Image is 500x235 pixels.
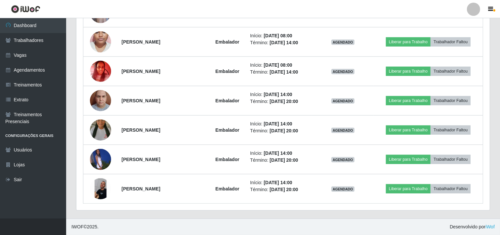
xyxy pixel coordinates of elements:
span: AGENDADO [331,157,354,162]
button: Trabalhador Faltou [431,67,471,76]
strong: [PERSON_NAME] [122,98,160,103]
li: Término: [250,127,308,134]
li: Início: [250,179,308,186]
li: Término: [250,186,308,193]
button: Liberar para Trabalho [386,125,431,135]
li: Início: [250,32,308,39]
time: [DATE] 20:00 [270,128,298,133]
span: AGENDADO [331,128,354,133]
img: 1713530929914.jpeg [90,18,111,65]
time: [DATE] 20:00 [270,187,298,192]
time: [DATE] 08:00 [264,33,292,38]
time: [DATE] 14:00 [270,40,298,45]
li: Término: [250,69,308,76]
time: [DATE] 08:00 [264,62,292,68]
time: [DATE] 20:00 [270,157,298,163]
li: Início: [250,120,308,127]
img: 1744320952453.jpeg [90,111,111,149]
time: [DATE] 14:00 [264,151,292,156]
button: Trabalhador Faltou [431,96,471,105]
span: Desenvolvido por [450,223,495,230]
button: Liberar para Trabalho [386,184,431,193]
img: CoreUI Logo [11,5,40,13]
time: [DATE] 14:00 [264,92,292,97]
strong: [PERSON_NAME] [122,39,160,45]
img: 1745848645902.jpeg [90,149,111,170]
button: Trabalhador Faltou [431,155,471,164]
li: Término: [250,157,308,164]
strong: Embalador [215,39,239,45]
a: iWof [485,224,495,229]
span: © 2025 . [71,223,99,230]
strong: [PERSON_NAME] [122,127,160,133]
button: Trabalhador Faltou [431,184,471,193]
strong: Embalador [215,157,239,162]
li: Término: [250,98,308,105]
time: [DATE] 14:00 [270,69,298,75]
img: 1708352184116.jpeg [90,86,111,115]
strong: [PERSON_NAME] [122,69,160,74]
button: Liberar para Trabalho [386,155,431,164]
strong: Embalador [215,127,239,133]
li: Início: [250,91,308,98]
time: [DATE] 20:00 [270,99,298,104]
button: Liberar para Trabalho [386,96,431,105]
button: Trabalhador Faltou [431,37,471,47]
strong: Embalador [215,69,239,74]
button: Liberar para Trabalho [386,67,431,76]
span: AGENDADO [331,186,354,192]
span: AGENDADO [331,40,354,45]
button: Trabalhador Faltou [431,125,471,135]
strong: [PERSON_NAME] [122,157,160,162]
time: [DATE] 14:00 [264,180,292,185]
li: Término: [250,39,308,46]
img: 1753549849185.jpeg [90,178,111,199]
img: 1747400784122.jpeg [90,57,111,85]
span: AGENDADO [331,69,354,74]
strong: Embalador [215,186,239,191]
li: Início: [250,150,308,157]
strong: [PERSON_NAME] [122,186,160,191]
span: AGENDADO [331,98,354,104]
time: [DATE] 14:00 [264,121,292,126]
span: IWOF [71,224,84,229]
button: Liberar para Trabalho [386,37,431,47]
strong: Embalador [215,98,239,103]
li: Início: [250,62,308,69]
